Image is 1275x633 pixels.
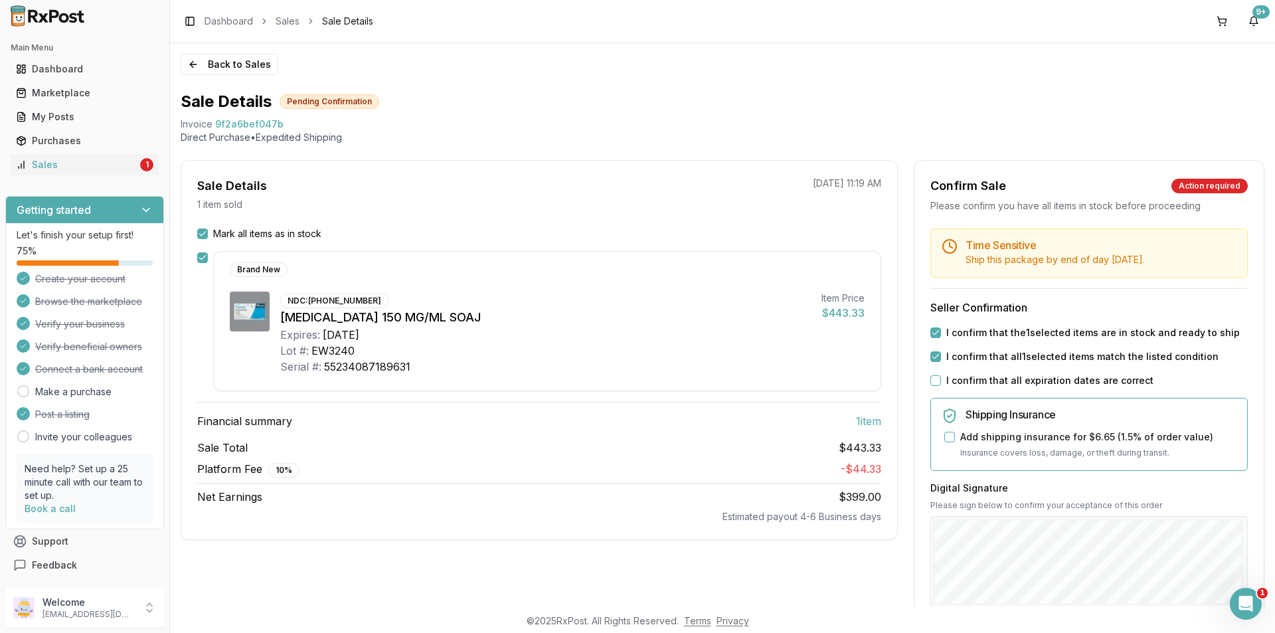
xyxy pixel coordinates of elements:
[930,199,1248,213] div: Please confirm you have all items in stock before proceeding
[197,440,248,456] span: Sale Total
[11,81,159,105] a: Marketplace
[5,529,164,553] button: Support
[17,228,153,242] p: Let's finish your setup first!
[11,129,159,153] a: Purchases
[35,317,125,331] span: Verify your business
[25,462,145,502] p: Need help? Set up a 25 minute call with our team to set up.
[5,106,164,128] button: My Posts
[17,244,37,258] span: 75 %
[16,86,153,100] div: Marketplace
[966,254,1145,265] span: Ship this package by end of day [DATE] .
[280,343,309,359] div: Lot #:
[11,105,159,129] a: My Posts
[322,15,373,28] span: Sale Details
[213,227,321,240] label: Mark all items as in stock
[197,413,292,429] span: Financial summary
[323,327,359,343] div: [DATE]
[280,294,388,308] div: NDC: [PHONE_NUMBER]
[35,295,142,308] span: Browse the marketplace
[16,110,153,124] div: My Posts
[205,15,253,28] a: Dashboard
[1230,588,1262,620] iframe: Intercom live chat
[276,15,299,28] a: Sales
[11,43,159,53] h2: Main Menu
[197,489,262,505] span: Net Earnings
[946,326,1240,339] label: I confirm that the 1 selected items are in stock and ready to ship
[684,615,711,626] a: Terms
[821,305,865,321] div: $443.33
[13,597,35,618] img: User avatar
[11,57,159,81] a: Dashboard
[42,596,135,609] p: Welcome
[930,300,1248,316] h3: Seller Confirmation
[930,177,1006,195] div: Confirm Sale
[839,440,881,456] span: $443.33
[930,500,1248,511] p: Please sign below to confirm your acceptance of this order
[813,177,881,190] p: [DATE] 11:19 AM
[215,118,284,131] span: 9f2a6bef047b
[197,461,299,478] span: Platform Fee
[35,430,132,444] a: Invite your colleagues
[181,118,212,131] div: Invoice
[280,308,811,327] div: [MEDICAL_DATA] 150 MG/ML SOAJ
[841,462,881,476] span: - $44.33
[946,374,1153,387] label: I confirm that all expiration dates are correct
[16,62,153,76] div: Dashboard
[5,553,164,577] button: Feedback
[5,58,164,80] button: Dashboard
[1171,179,1248,193] div: Action required
[197,177,267,195] div: Sale Details
[35,340,142,353] span: Verify beneficial owners
[280,94,379,109] div: Pending Confirmation
[16,158,137,171] div: Sales
[311,343,355,359] div: EW3240
[11,153,159,177] a: Sales1
[230,262,288,277] div: Brand New
[181,91,272,112] h1: Sale Details
[1243,11,1264,32] button: 9+
[25,503,76,514] a: Book a call
[324,359,410,375] div: 55234087189631
[35,385,112,399] a: Make a purchase
[5,154,164,175] button: Sales1
[205,15,373,28] nav: breadcrumb
[930,482,1248,495] h3: Digital Signature
[966,240,1236,250] h5: Time Sensitive
[268,463,299,478] div: 10 %
[32,559,77,572] span: Feedback
[280,327,320,343] div: Expires:
[946,350,1219,363] label: I confirm that all 1 selected items match the listed condition
[181,131,1264,144] p: Direct Purchase • Expedited Shipping
[960,430,1213,444] label: Add shipping insurance for $6.65 ( 1.5 % of order value)
[821,292,865,305] div: Item Price
[5,130,164,151] button: Purchases
[839,490,881,503] span: $399.00
[42,609,135,620] p: [EMAIL_ADDRESS][DOMAIN_NAME]
[35,272,126,286] span: Create your account
[197,198,242,211] p: 1 item sold
[717,615,749,626] a: Privacy
[5,82,164,104] button: Marketplace
[966,409,1236,420] h5: Shipping Insurance
[35,408,90,421] span: Post a listing
[5,5,90,27] img: RxPost Logo
[197,510,881,523] div: Estimated payout 4-6 Business days
[280,359,321,375] div: Serial #:
[181,54,278,75] button: Back to Sales
[230,292,270,331] img: Praluent 150 MG/ML SOAJ
[856,413,881,429] span: 1 item
[960,446,1236,460] p: Insurance covers loss, damage, or theft during transit.
[140,158,153,171] div: 1
[1257,588,1268,598] span: 1
[35,363,143,376] span: Connect a bank account
[1252,5,1270,19] div: 9+
[17,202,91,218] h3: Getting started
[16,134,153,147] div: Purchases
